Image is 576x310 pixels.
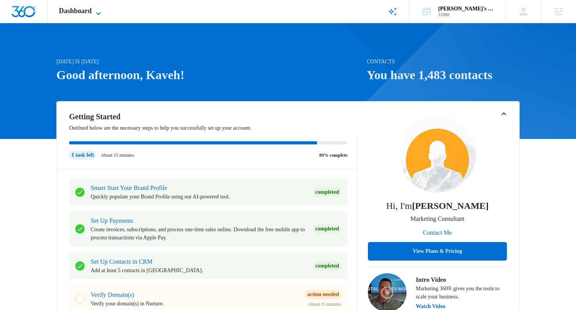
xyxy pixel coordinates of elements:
p: Verify your domain(s) in Nurture. [91,300,299,308]
span: Dashboard [59,7,92,15]
p: Quickly populate your Brand Profile using our AI-powered tool. [91,193,307,201]
img: tiago freire [399,115,476,193]
p: Marketing Consultant [410,214,464,224]
button: Toggle Collapse [499,109,508,119]
h1: You have 1,483 contacts [367,66,520,84]
h2: Getting Started [69,111,357,122]
div: 1 task left [69,151,96,160]
div: Completed [313,224,341,234]
a: Verify Domain(s) [91,291,134,298]
p: Outlined below are the necessary steps to help you successfully set up your account. [69,124,357,132]
p: 89% complete [319,152,347,159]
p: About 15 minutes [101,152,134,159]
button: View Plans & Pricing [368,242,507,261]
p: Hi, I'm [386,199,489,213]
button: Contact Me [415,224,459,242]
div: account id [438,12,495,17]
a: Set Up Payments [91,217,133,224]
button: Watch Video [416,304,446,309]
h1: Good afternoon, Kaveh! [56,66,362,84]
div: account name [438,6,495,12]
h3: Intro Video [416,275,507,285]
p: Add at least 5 contacts in [GEOGRAPHIC_DATA]. [91,266,307,274]
div: Completed [313,188,341,197]
a: Set Up Contacts in CRM [91,258,152,265]
span: About 15 minutes [308,301,341,308]
div: Action Needed [305,290,341,299]
strong: [PERSON_NAME] [412,201,489,211]
p: [DATE] is [DATE] [56,58,362,66]
p: Marketing 360® gives you the tools to scale your business. [416,285,507,301]
p: Contacts [367,58,520,66]
p: Create invoices, subscriptions, and process one-time sales online. Download the free mobile app t... [91,225,307,242]
a: Smart Start Your Brand Profile [91,185,167,191]
div: Completed [313,261,341,271]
